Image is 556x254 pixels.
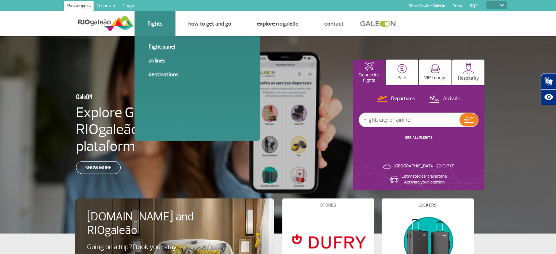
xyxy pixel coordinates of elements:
button: VIP Lounge [419,60,451,85]
a: Cargo [120,1,137,12]
p: VIP Lounge [424,75,446,81]
p: Park [397,75,407,81]
a: Airlines [148,57,246,65]
a: Shop On-line GaleOn [409,4,445,8]
p: Estimated car travel time: Activate your location [401,174,447,185]
img: vipRoom.svg [430,64,440,73]
img: hospitality.svg [463,62,474,74]
p: Departures [391,95,415,102]
button: SEE ALL FLIGHTS [403,135,435,141]
h4: Stores [320,203,336,207]
p: [GEOGRAPHIC_DATA]: 22°C/71°F [394,163,454,169]
a: Passengers [64,1,94,12]
a: SEE ALL FLIGHTS [405,135,432,140]
a: RQS [470,4,478,8]
h4: Lockers [419,203,436,207]
img: carParkingHome.svg [397,64,407,73]
h4: Explore GaleON: RIOgaleão’s digital plataform [76,104,234,155]
p: Search for flights [356,72,382,83]
a: How to get and go [188,20,231,27]
a: Flights [147,20,163,27]
div: Plugin de acessibilidade da Hand Talk. [541,73,556,105]
p: Hospitality [458,76,479,81]
a: Show more [76,161,121,174]
a: Explore RIOgaleão [257,20,299,27]
button: Departures [375,94,417,104]
p: Arrivals [443,95,460,102]
button: Park [386,60,419,85]
button: Search for flights [353,60,385,85]
a: Press [453,4,462,8]
h4: [DOMAIN_NAME] and RIOgaleão [87,210,203,237]
a: Contact [324,20,344,27]
a: Destinations [148,71,246,79]
button: Hospitality [452,60,485,85]
h3: GaleON [76,89,198,104]
button: Abrir tradutor de língua de sinais. [541,73,556,89]
button: Arrivals [427,94,462,104]
img: airplaneHomeActive.svg [365,62,374,71]
a: Corporate [94,1,120,12]
input: Flight, city or airline [359,113,459,127]
a: Flight panel [148,43,246,51]
button: Abrir recursos assistivos. [541,89,556,105]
